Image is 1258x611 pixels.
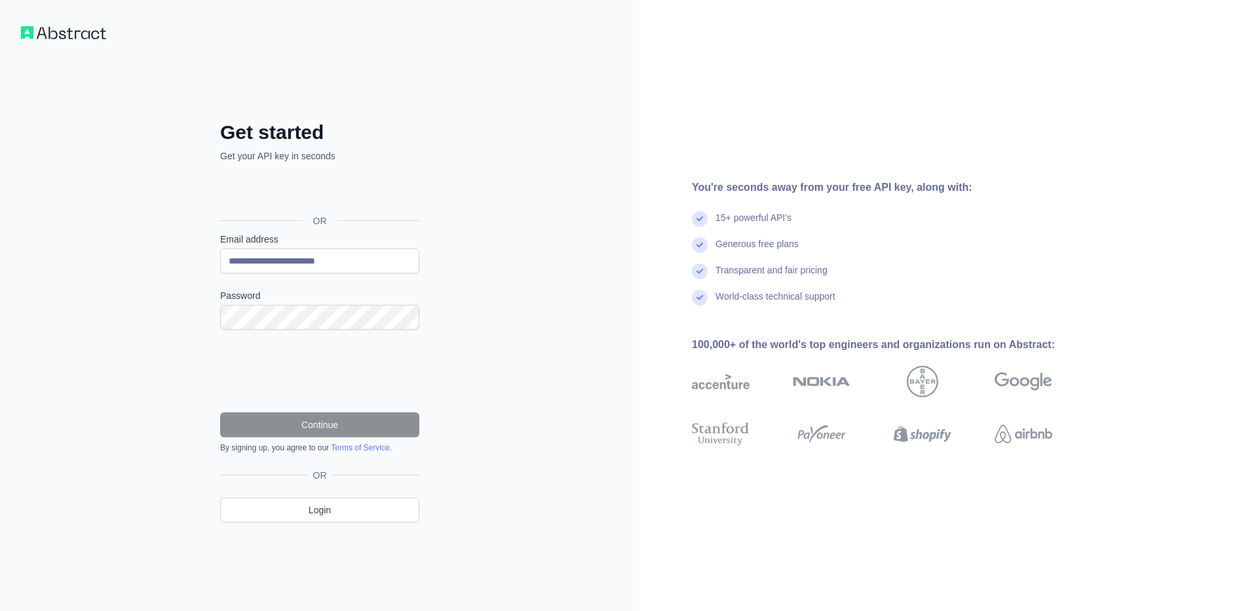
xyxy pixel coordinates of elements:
img: airbnb [995,420,1052,448]
label: Email address [220,233,419,246]
div: By signing up, you agree to our . [220,443,419,453]
img: accenture [692,366,750,397]
img: Workflow [21,26,106,39]
span: OR [308,469,332,482]
div: World-class technical support [715,290,835,316]
img: bayer [907,366,938,397]
img: nokia [793,366,850,397]
div: 15+ powerful API's [715,211,791,237]
img: stanford university [692,420,750,448]
div: Transparent and fair pricing [715,264,828,290]
iframe: reCAPTCHA [220,345,419,397]
div: 100,000+ of the world's top engineers and organizations run on Abstract: [692,337,1094,353]
p: Get your API key in seconds [220,149,419,163]
img: google [995,366,1052,397]
img: check mark [692,211,708,227]
div: You're seconds away from your free API key, along with: [692,180,1094,195]
span: OR [303,214,337,227]
iframe: Sign in with Google Button [214,177,423,206]
div: Generous free plans [715,237,799,264]
img: shopify [894,420,951,448]
a: Login [220,498,419,522]
a: Terms of Service [331,443,389,452]
label: Password [220,289,419,302]
img: check mark [692,237,708,253]
img: check mark [692,290,708,305]
button: Continue [220,412,419,437]
h2: Get started [220,121,419,144]
img: check mark [692,264,708,279]
img: payoneer [793,420,850,448]
div: Sign in with Google. Opens in new tab [220,177,417,206]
